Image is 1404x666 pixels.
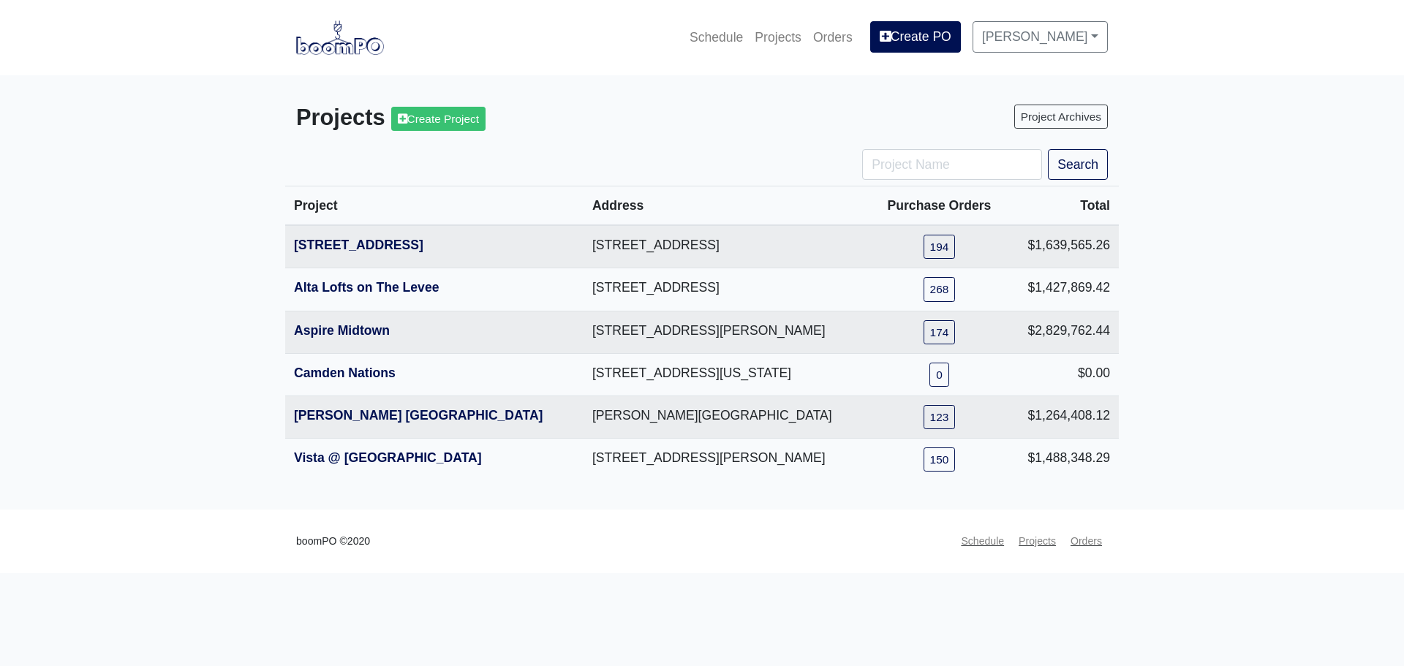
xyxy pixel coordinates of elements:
h3: Projects [296,105,691,132]
a: 0 [929,363,949,387]
td: [STREET_ADDRESS][PERSON_NAME] [584,438,872,480]
a: Orders [807,21,858,53]
a: 150 [924,447,956,472]
a: 174 [924,320,956,344]
a: Projects [1013,527,1062,556]
td: $1,264,408.12 [1007,396,1119,438]
th: Total [1007,186,1119,226]
a: [STREET_ADDRESS] [294,238,423,252]
a: Aspire Midtown [294,323,390,338]
td: [STREET_ADDRESS] [584,225,872,268]
input: Project Name [862,149,1042,180]
th: Purchase Orders [872,186,1008,226]
a: Schedule [684,21,749,53]
small: boomPO ©2020 [296,533,370,550]
td: $0.00 [1007,353,1119,396]
td: $1,488,348.29 [1007,438,1119,480]
a: Project Archives [1014,105,1108,129]
a: [PERSON_NAME] [973,21,1108,52]
th: Address [584,186,872,226]
a: Create PO [870,21,961,52]
td: $1,639,565.26 [1007,225,1119,268]
a: Orders [1065,527,1108,556]
th: Project [285,186,584,226]
a: Create Project [391,107,486,131]
td: [STREET_ADDRESS][US_STATE] [584,353,872,396]
button: Search [1048,149,1108,180]
td: [STREET_ADDRESS] [584,268,872,311]
td: $1,427,869.42 [1007,268,1119,311]
a: [PERSON_NAME] [GEOGRAPHIC_DATA] [294,408,543,423]
a: Projects [749,21,807,53]
a: Schedule [955,527,1010,556]
a: 268 [924,277,956,301]
a: Alta Lofts on The Levee [294,280,439,295]
a: 123 [924,405,956,429]
td: [PERSON_NAME][GEOGRAPHIC_DATA] [584,396,872,438]
td: $2,829,762.44 [1007,311,1119,353]
td: [STREET_ADDRESS][PERSON_NAME] [584,311,872,353]
img: boomPO [296,20,384,54]
a: Camden Nations [294,366,396,380]
a: 194 [924,235,956,259]
a: Vista @ [GEOGRAPHIC_DATA] [294,450,482,465]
